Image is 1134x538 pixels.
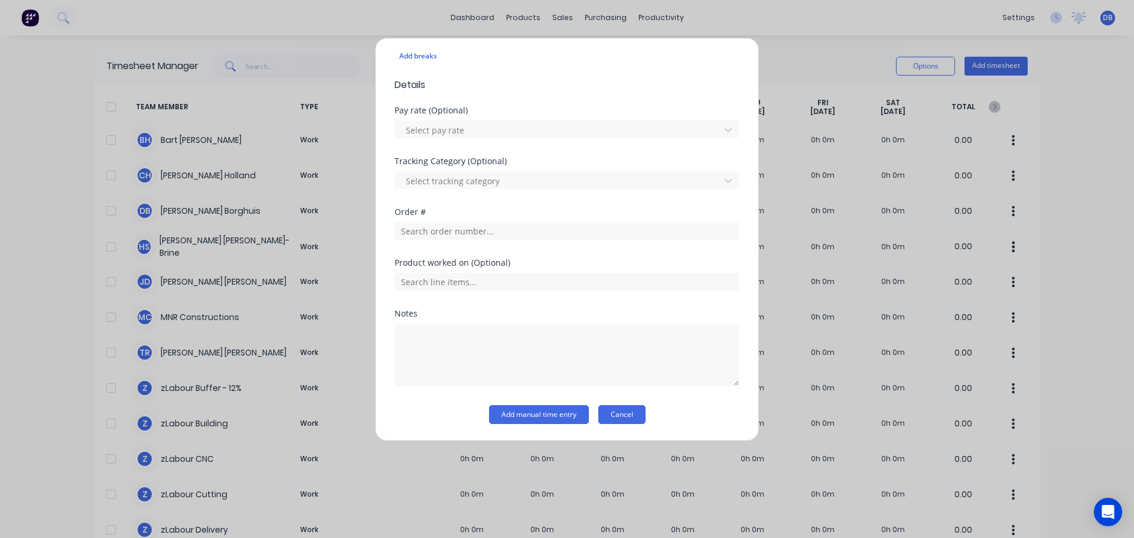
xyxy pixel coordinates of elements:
[399,48,735,64] div: Add breaks
[395,106,739,115] div: Pay rate (Optional)
[489,405,589,424] button: Add manual time entry
[395,78,739,92] span: Details
[395,309,739,318] div: Notes
[395,273,739,291] input: Search line items...
[598,405,646,424] button: Cancel
[395,222,739,240] input: Search order number...
[1094,498,1122,526] div: Open Intercom Messenger
[395,157,739,165] div: Tracking Category (Optional)
[395,208,739,216] div: Order #
[395,259,739,267] div: Product worked on (Optional)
